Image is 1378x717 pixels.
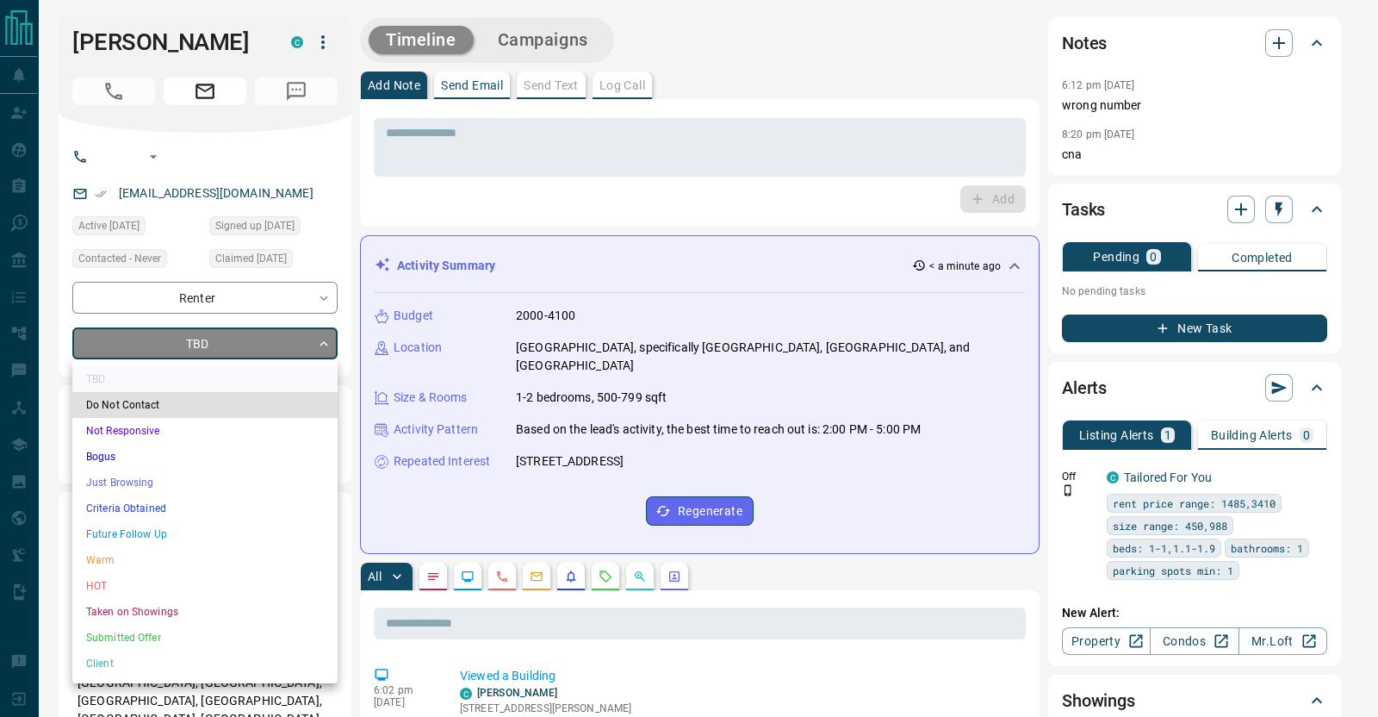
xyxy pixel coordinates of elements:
[72,599,338,625] li: Taken on Showings
[72,496,338,521] li: Criteria Obtained
[72,521,338,547] li: Future Follow Up
[72,444,338,470] li: Bogus
[72,392,338,418] li: Do Not Contact
[72,418,338,444] li: Not Responsive
[72,651,338,676] li: Client
[72,470,338,496] li: Just Browsing
[72,573,338,599] li: HOT
[72,547,338,573] li: Warm
[72,625,338,651] li: Submitted Offer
